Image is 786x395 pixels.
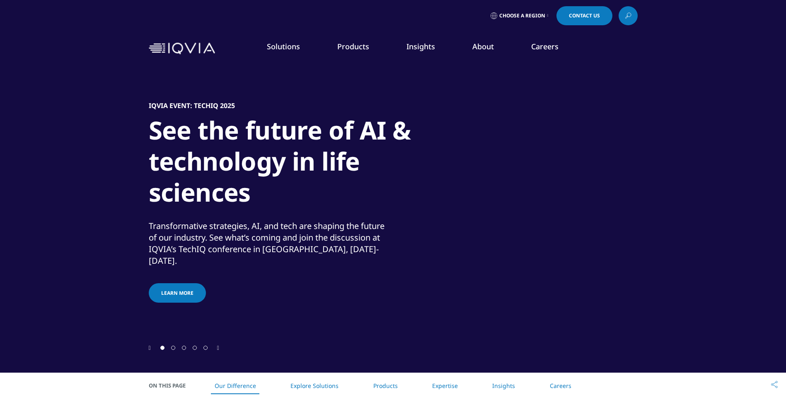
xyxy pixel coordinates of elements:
[569,13,600,18] span: Contact Us
[531,41,559,51] a: Careers
[373,382,398,390] a: Products
[203,346,208,350] span: Go to slide 5
[499,12,545,19] span: Choose a Region
[267,41,300,51] a: Solutions
[406,41,435,51] a: Insights
[171,346,175,350] span: Go to slide 2
[149,283,206,303] a: Learn more
[149,115,460,213] h1: See the future of AI & technology in life sciences​
[149,101,235,110] h5: IQVIA Event: TechIQ 2025​
[149,381,194,390] span: On This Page
[217,344,219,352] div: Next slide
[149,43,215,55] img: IQVIA Healthcare Information Technology and Pharma Clinical Research Company
[432,382,458,390] a: Expertise
[218,29,638,68] nav: Primary
[182,346,186,350] span: Go to slide 3
[215,382,256,390] a: Our Difference
[556,6,612,25] a: Contact Us
[149,344,151,352] div: Previous slide
[160,346,164,350] span: Go to slide 1
[290,382,339,390] a: Explore Solutions
[149,62,638,344] div: 1 / 5
[161,289,193,296] span: Learn more
[149,220,391,267] div: Transformative strategies, AI, and tech are shaping the future of our industry. See what’s coming...
[472,41,494,51] a: About
[492,382,515,390] a: Insights
[337,41,369,51] a: Products
[550,382,571,390] a: Careers
[193,346,197,350] span: Go to slide 4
